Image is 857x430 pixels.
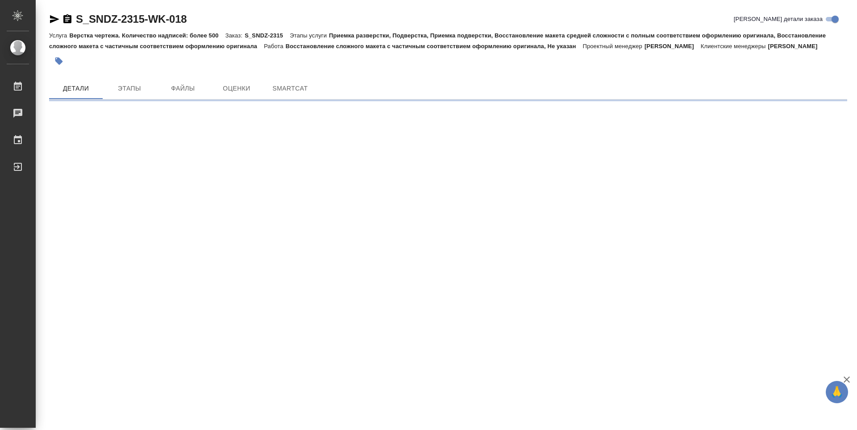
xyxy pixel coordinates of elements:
[245,32,290,39] p: S_SNDZ-2315
[49,32,69,39] p: Услуга
[76,13,187,25] a: S_SNDZ-2315-WK-018
[826,381,848,403] button: 🙏
[264,43,286,50] p: Работа
[162,83,204,94] span: Файлы
[62,14,73,25] button: Скопировать ссылку
[49,32,826,50] p: Приемка разверстки, Подверстка, Приемка подверстки, Восстановление макета средней сложности с пол...
[290,32,329,39] p: Этапы услуги
[225,32,245,39] p: Заказ:
[69,32,225,39] p: Верстка чертежа. Количество надписей: более 500
[54,83,97,94] span: Детали
[701,43,768,50] p: Клиентские менеджеры
[734,15,823,24] span: [PERSON_NAME] детали заказа
[269,83,312,94] span: SmartCat
[49,51,69,71] button: Добавить тэг
[49,14,60,25] button: Скопировать ссылку для ЯМессенджера
[286,43,583,50] p: Восстановление сложного макета с частичным соответствием оформлению оригинала, Не указан
[215,83,258,94] span: Оценки
[768,43,824,50] p: [PERSON_NAME]
[829,383,845,401] span: 🙏
[582,43,644,50] p: Проектный менеджер
[108,83,151,94] span: Этапы
[645,43,701,50] p: [PERSON_NAME]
